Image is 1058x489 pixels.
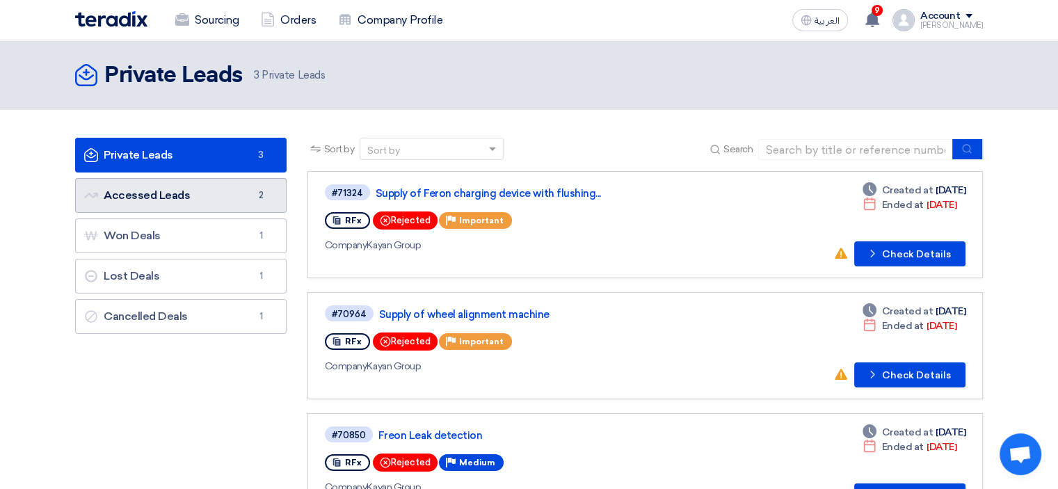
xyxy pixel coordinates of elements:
[332,310,367,319] div: #70964
[863,319,956,333] div: [DATE]
[920,22,983,29] div: ‪[PERSON_NAME]
[882,304,933,319] span: Created at
[892,9,915,31] img: profile_test.png
[324,142,355,157] span: Sort by
[376,187,723,200] a: Supply of Feron charging device with flushing...
[253,229,269,243] span: 1
[253,269,269,283] span: 1
[250,5,327,35] a: Orders
[325,239,367,251] span: Company
[882,319,924,333] span: Ended at
[75,218,287,253] a: Won Deals1
[75,178,287,213] a: Accessed Leads2
[367,143,400,158] div: Sort by
[854,362,965,387] button: Check Details
[325,238,726,252] div: Kayan Group
[863,440,956,454] div: [DATE]
[332,189,363,198] div: #71324
[920,10,960,22] div: Account
[882,183,933,198] span: Created at
[379,308,727,321] a: Supply of wheel alignment machine
[459,337,504,346] span: Important
[378,429,726,442] a: Freon Leak detection
[863,183,965,198] div: [DATE]
[75,138,287,173] a: Private Leads3
[345,337,362,346] span: RFx
[863,425,965,440] div: [DATE]
[459,458,495,467] span: Medium
[459,216,504,225] span: Important
[253,148,269,162] span: 3
[882,198,924,212] span: Ended at
[325,359,730,374] div: Kayan Group
[872,5,883,16] span: 9
[792,9,848,31] button: العربية
[253,189,269,202] span: 2
[882,425,933,440] span: Created at
[758,139,953,160] input: Search by title or reference number
[75,299,287,334] a: Cancelled Deals1
[253,310,269,323] span: 1
[863,304,965,319] div: [DATE]
[325,360,367,372] span: Company
[75,11,147,27] img: Teradix logo
[254,69,259,81] span: 3
[882,440,924,454] span: Ended at
[863,198,956,212] div: [DATE]
[854,241,965,266] button: Check Details
[345,216,362,225] span: RFx
[327,5,454,35] a: Company Profile
[1000,433,1041,475] div: Open chat
[164,5,250,35] a: Sourcing
[373,211,438,230] div: Rejected
[723,142,753,157] span: Search
[254,67,325,83] span: Private Leads
[373,332,438,351] div: Rejected
[815,16,840,26] span: العربية
[345,458,362,467] span: RFx
[75,259,287,294] a: Lost Deals1
[373,454,438,472] div: Rejected
[332,431,366,440] div: #70850
[104,62,243,90] h2: Private Leads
